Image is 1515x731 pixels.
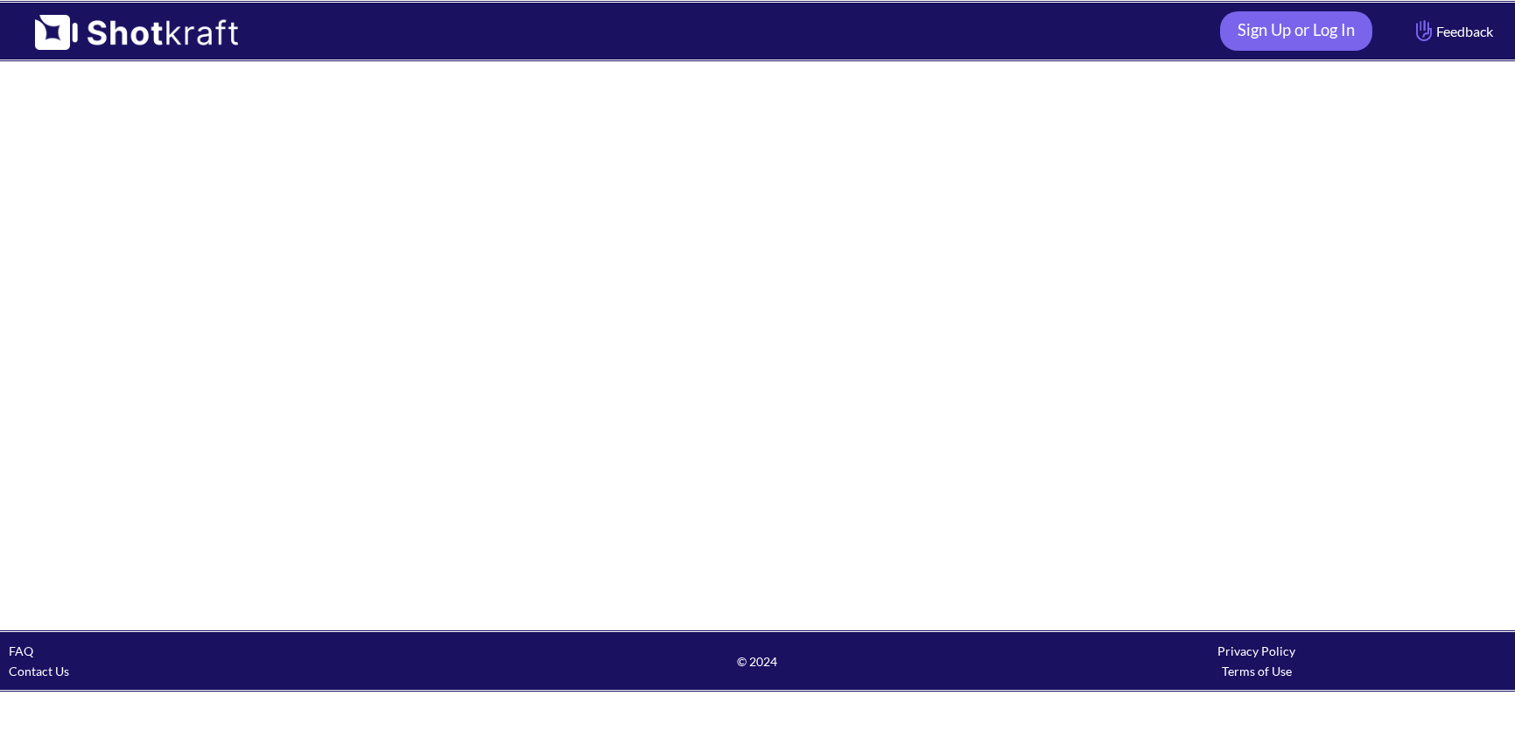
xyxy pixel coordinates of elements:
[1412,16,1436,46] img: Hand Icon
[1412,21,1493,41] span: Feedback
[508,651,1006,671] span: © 2024
[1007,641,1506,661] div: Privacy Policy
[1220,11,1372,51] a: Sign Up or Log In
[9,664,69,678] a: Contact Us
[9,643,33,658] a: FAQ
[1007,661,1506,681] div: Terms of Use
